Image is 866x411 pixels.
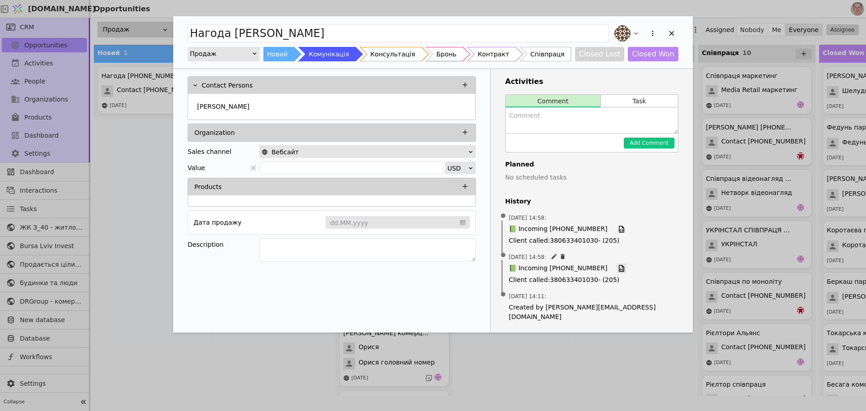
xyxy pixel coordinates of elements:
a: 380633401030 [550,276,598,283]
span: Client called: - (205) [509,236,675,245]
div: Add Opportunity [173,16,693,332]
span: 📗 Incoming [PHONE_NUMBER] [509,263,608,273]
div: Новий [267,47,288,61]
span: Created by [PERSON_NAME][EMAIL_ADDRESS][DOMAIN_NAME] [509,303,675,322]
p: Contact Persons [202,81,253,90]
span: Вебсайт [272,146,299,158]
div: USD [447,162,468,175]
a: 380633401030 [550,237,598,244]
h3: Activities [505,76,678,87]
h4: Planned [505,160,678,169]
span: • [499,283,508,306]
span: [DATE] 14:11 : [509,292,546,300]
button: Add Comment [624,138,674,148]
span: 📗 Incoming [PHONE_NUMBER] [509,224,608,234]
img: online-store.svg [262,149,268,155]
p: [PERSON_NAME] [197,102,249,111]
button: Closed Lost [575,47,625,61]
div: Комунікація [309,47,349,61]
button: Comment [506,95,600,107]
span: [DATE] 14:58 : [509,214,546,222]
div: Sales channel [188,145,231,158]
span: Value [188,162,205,174]
div: Дата продажу [193,216,241,229]
div: Бронь [436,47,456,61]
button: Task [601,95,678,107]
div: Співпраця [530,47,565,61]
span: • [499,244,508,267]
div: Description [188,238,259,251]
p: No scheduled tasks [505,173,678,182]
h4: History [505,197,678,206]
img: an [614,25,631,42]
span: [DATE] 14:58 : [509,253,546,261]
div: Контракт [478,47,509,61]
span: • [499,205,508,228]
p: Organization [194,128,235,138]
svg: calendar [460,218,465,227]
p: Products [194,182,221,192]
div: Консультація [370,47,415,61]
div: Продаж [190,47,252,60]
button: Closed Won [628,47,678,61]
span: Client called: - (205) [509,275,675,285]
